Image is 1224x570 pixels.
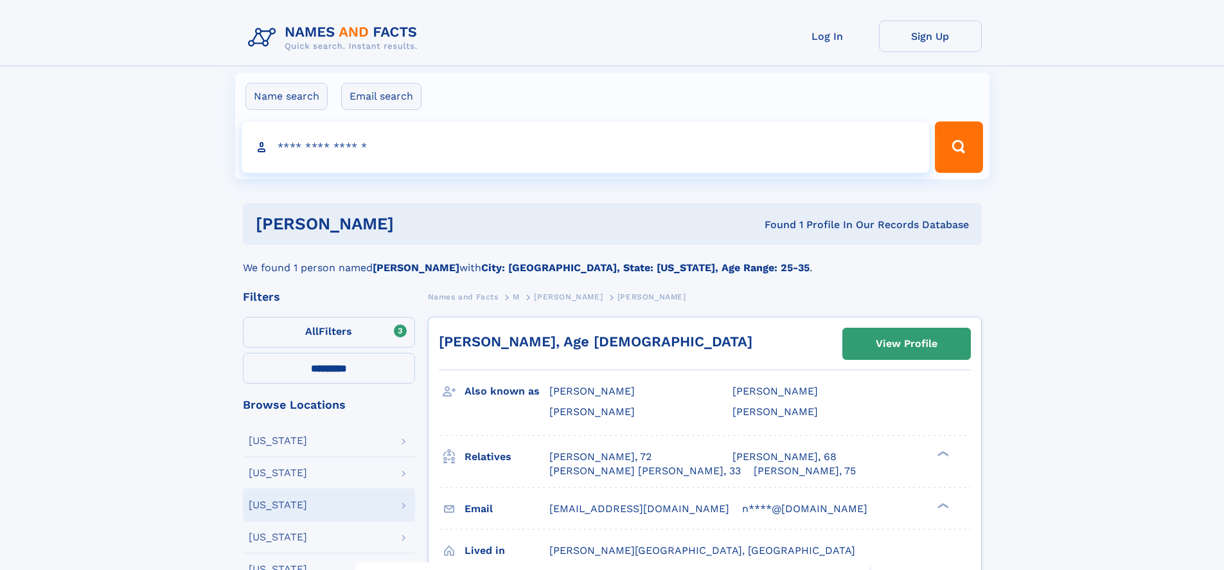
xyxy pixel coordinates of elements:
span: [PERSON_NAME] [732,385,818,397]
span: [PERSON_NAME] [549,385,635,397]
a: [PERSON_NAME] [PERSON_NAME], 33 [549,464,741,478]
div: Found 1 Profile In Our Records Database [579,218,969,232]
b: [PERSON_NAME] [373,262,459,274]
h3: Email [465,498,549,520]
div: ❯ [934,501,950,510]
a: [PERSON_NAME], Age [DEMOGRAPHIC_DATA] [439,334,752,350]
div: We found 1 person named with . [243,245,982,276]
span: [EMAIL_ADDRESS][DOMAIN_NAME] [549,503,729,515]
div: [US_STATE] [249,532,307,542]
h3: Also known as [465,380,549,402]
a: Sign Up [879,21,982,52]
h3: Lived in [465,540,549,562]
span: M [513,292,520,301]
button: Search Button [935,121,982,173]
span: [PERSON_NAME] [534,292,603,301]
span: [PERSON_NAME] [549,405,635,418]
b: City: [GEOGRAPHIC_DATA], State: [US_STATE], Age Range: 25-35 [481,262,810,274]
img: Logo Names and Facts [243,21,428,55]
a: Names and Facts [428,289,499,305]
div: ❯ [934,449,950,458]
label: Email search [341,83,421,110]
a: [PERSON_NAME], 75 [754,464,856,478]
div: Filters [243,291,415,303]
a: [PERSON_NAME], 72 [549,450,652,464]
span: [PERSON_NAME][GEOGRAPHIC_DATA], [GEOGRAPHIC_DATA] [549,544,855,557]
h3: Relatives [465,446,549,468]
a: M [513,289,520,305]
a: Log In [776,21,879,52]
h1: [PERSON_NAME] [256,216,580,232]
label: Filters [243,317,415,348]
div: [US_STATE] [249,468,307,478]
div: Browse Locations [243,399,415,411]
span: [PERSON_NAME] [617,292,686,301]
a: [PERSON_NAME], 68 [732,450,837,464]
span: [PERSON_NAME] [732,405,818,418]
div: [US_STATE] [249,500,307,510]
a: View Profile [843,328,970,359]
input: search input [242,121,930,173]
label: Name search [245,83,328,110]
div: View Profile [876,329,937,359]
div: [US_STATE] [249,436,307,446]
span: All [305,325,319,337]
a: [PERSON_NAME] [534,289,603,305]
